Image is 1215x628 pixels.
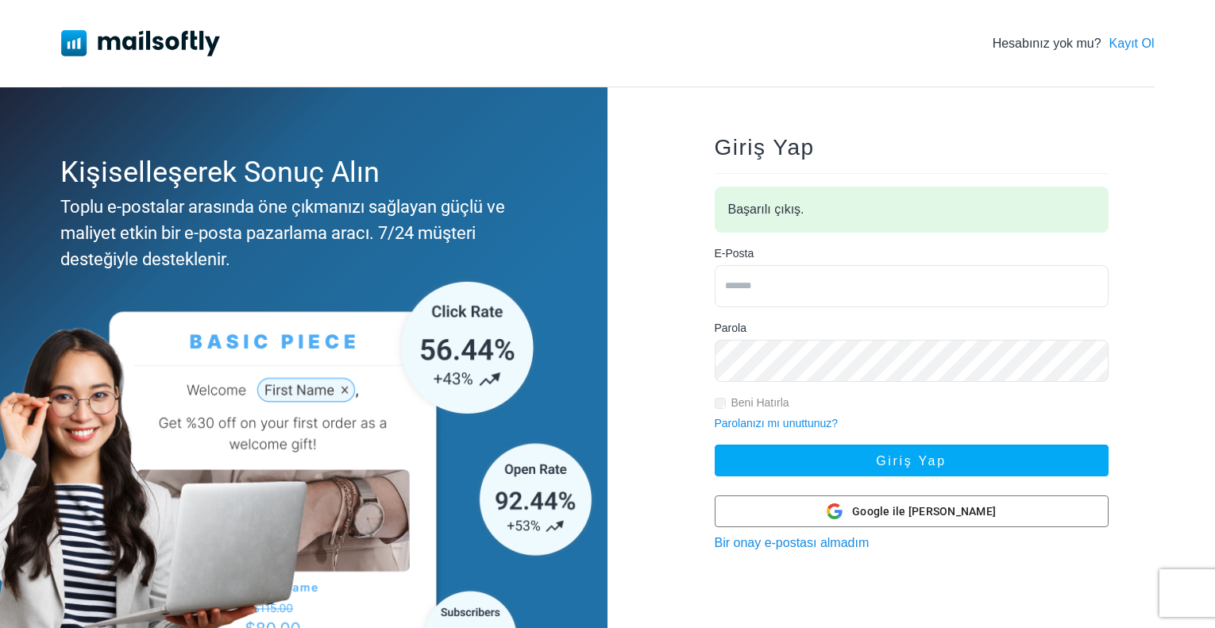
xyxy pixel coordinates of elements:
[715,417,839,430] a: Parolanızı mı unuttunuz?
[715,135,815,160] span: Giriş Yap
[993,34,1155,53] div: Hesabınız yok mu?
[715,445,1109,476] button: Giriş Yap
[61,30,220,56] img: Mailsoftly
[715,495,1109,527] button: Google ile [PERSON_NAME]
[852,503,996,520] span: Google ile [PERSON_NAME]
[60,151,540,194] div: Kişiselleşerek Sonuç Alın
[731,395,789,411] label: Beni Hatırla
[715,187,1109,233] div: Başarılı çıkış.
[715,536,870,549] a: Bir onay e-postası almadım
[60,194,540,272] div: Toplu e-postalar arasında öne çıkmanızı sağlayan güçlü ve maliyet etkin bir e-posta pazarlama ara...
[1109,34,1155,53] a: Kayıt Ol
[715,320,746,337] label: Parola
[715,245,754,262] label: E-Posta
